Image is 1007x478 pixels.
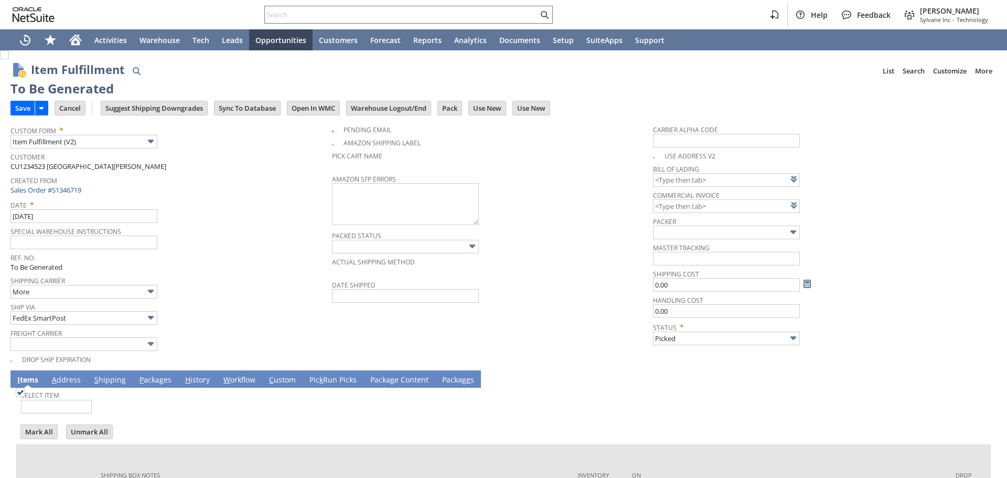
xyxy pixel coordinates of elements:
[635,35,665,45] span: Support
[10,303,35,312] a: Ship Via
[192,35,209,45] span: Tech
[920,16,950,24] span: Sylvane Inc
[63,29,88,50] a: Home
[653,270,699,279] a: Shipping Cost
[653,323,677,332] a: Status
[221,375,258,386] a: Workflow
[10,176,57,185] a: Created From
[49,375,83,386] a: Address
[319,375,323,385] span: k
[952,16,955,24] span: -
[249,29,313,50] a: Opportunities
[407,29,448,50] a: Reports
[653,296,703,305] a: Handling Cost
[140,35,180,45] span: Warehouse
[653,191,720,200] a: Commercial Invoice
[216,29,249,50] a: Leads
[22,355,91,364] a: Drop Ship Expiration
[364,29,407,50] a: Forecast
[653,332,800,345] input: Picked
[145,338,157,350] img: More Options
[10,311,157,325] input: FedEx SmartPost
[448,29,493,50] a: Analytics
[10,253,35,262] a: Ref. No.
[879,62,898,79] a: List
[390,375,394,385] span: g
[185,375,190,385] span: H
[413,35,442,45] span: Reports
[920,6,988,16] span: [PERSON_NAME]
[332,281,376,290] a: Date Shipped
[17,375,20,385] span: I
[438,101,462,115] input: Pack
[898,62,929,79] a: Search
[10,153,45,162] a: Customer
[21,425,57,439] input: Mark All
[787,332,799,344] img: More Options
[10,277,65,285] a: Shipping Carrier
[787,226,799,238] img: More Options
[466,240,478,252] img: More Options
[10,201,27,210] a: Date
[10,329,62,338] a: Freight Carrier
[145,312,157,324] img: More Options
[332,152,382,161] a: Pick Cart Name
[215,101,280,115] input: Sync To Database
[133,29,186,50] a: Warehouse
[547,29,580,50] a: Setup
[10,126,56,135] a: Custom Form
[978,373,990,385] a: Unrolled view on
[255,35,306,45] span: Opportunities
[222,35,243,45] span: Leads
[223,375,230,385] span: W
[513,101,550,115] input: Use New
[269,375,274,385] span: C
[454,35,487,45] span: Analytics
[957,16,988,24] span: Technology
[69,34,82,46] svg: Home
[137,375,174,386] a: Packages
[801,278,813,290] a: Calculate
[319,35,358,45] span: Customers
[653,217,676,226] a: Packer
[10,262,62,272] span: To Be Generated
[130,65,143,77] img: Quick Find
[929,62,971,79] a: Customize
[15,375,41,386] a: Items
[368,375,431,386] a: Package Content
[332,258,415,267] a: Actual Shipping Method
[10,135,157,148] input: Item Fulfillment (V2)
[440,375,477,386] a: Packages
[145,285,157,298] img: More Options
[653,199,800,213] input: <Type then tab>
[653,125,718,134] a: Carrier Alpha Code
[186,29,216,50] a: Tech
[55,101,85,115] input: Cancel
[653,173,800,187] input: <Type then tab>
[553,35,574,45] span: Setup
[101,101,207,115] input: Suggest Shipping Downgrades
[586,35,623,45] span: SuiteApps
[266,375,298,386] a: Custom
[44,34,57,46] svg: Shortcuts
[94,35,127,45] span: Activities
[10,185,84,195] a: Sales Order #S1346719
[10,227,121,236] a: Special Warehouse Instructions
[183,375,212,386] a: History
[469,101,506,115] input: Use New
[493,29,547,50] a: Documents
[971,62,997,79] a: More
[52,375,57,385] span: A
[92,375,128,386] a: Shipping
[629,29,671,50] a: Support
[538,8,551,21] svg: Search
[145,135,157,147] img: More Options
[287,101,339,115] input: Open In WMC
[265,8,538,21] input: Search
[67,425,112,439] input: Unmark All
[344,125,391,134] a: Pending Email
[344,139,421,147] a: Amazon Shipping Label
[665,152,715,161] a: Use Address V2
[332,231,381,240] a: Packed Status
[313,29,364,50] a: Customers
